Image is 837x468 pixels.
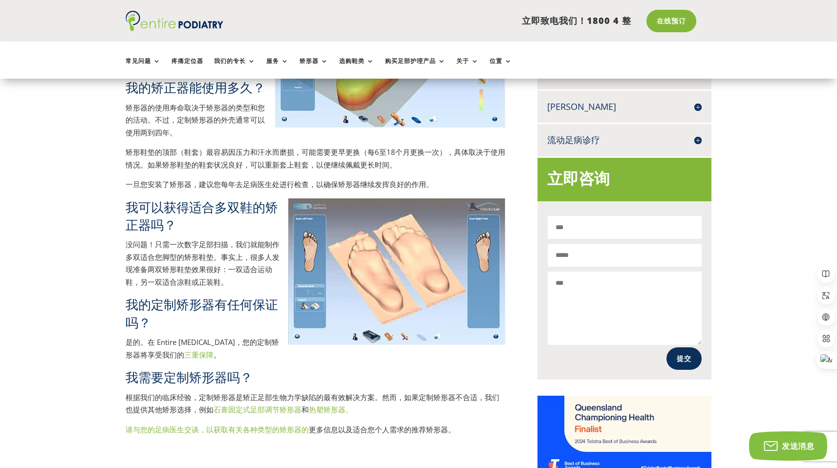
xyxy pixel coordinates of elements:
font: 1800 4 整 [587,15,631,26]
font: 矫形器 [300,57,319,65]
a: 常见问题 [126,58,161,79]
font: 提交 [677,354,691,363]
font: 更多信息 [309,425,338,434]
a: 服务 [266,58,289,79]
a: 在线预订 [646,10,696,32]
a: 石膏固定式足部调节矫形器 [214,404,301,414]
font: 我们的专长 [214,57,246,65]
font: [PERSON_NAME] [547,101,616,112]
font: 在线预订 [657,16,686,25]
font: 位置 [490,57,502,65]
a: 请与您的足病医生交谈，以获取有关各种类型的矫形器的 [126,425,309,434]
font: 没问题！只需一次数字足部扫描，我们就能制作多双适合您脚型的矫形鞋垫。事实上，很多人发现准备两双矫形鞋垫效果很好：一双适合运动鞋，另一双适合凉鞋或正装鞋。 [126,239,279,287]
font: 立即咨询 [547,168,610,189]
a: 三重保障 [184,350,214,360]
font: 我的矫正器能使用多久？ [126,79,265,96]
a: 热塑矫形器。 [309,404,353,414]
img: 徽标（1） [126,11,223,31]
font: 购买足部护理产品 [385,57,436,65]
font: 。 [214,350,221,360]
a: 矫形器 [300,58,328,79]
a: 我们的专长 [214,58,256,79]
font: 我可以获得适合多双鞋的矫正器吗？ [126,198,278,234]
img: iQube_foam [288,198,505,345]
font: 根据我们的临床经验，定制矫形器是矫正足部生物力学缺陷的最有效解决方案。然而，如果定制矫形器不合适，我们也提供其他矫形选择，例如 [126,392,499,415]
font: 服务 [266,57,279,65]
a: 疼痛定位器 [172,58,203,79]
font: 一旦您安装了矫形器，建议您每年去足病医生处进行检查，以确保矫形器继续发挥良好的作用。 [126,179,433,189]
a: 选购鞋类 [339,58,374,79]
font: 发送消息 [782,441,814,451]
font: 是的。在 Entire [MEDICAL_DATA]，您的定制矫形器将享受我们的 [126,337,279,360]
font: 立即致电我们！ [522,15,587,26]
font: 我需要定制矫形器吗？ [126,368,253,386]
button: 发送消息 [749,431,827,461]
font: 常见问题 [126,57,151,65]
font: 选购鞋类 [339,57,365,65]
a: 关于 [456,58,479,79]
font: 疼痛定位器 [172,57,203,65]
a: 购买足部护理产品 [385,58,446,79]
font: 流动足病诊疗 [547,134,600,146]
font: 关于 [456,57,469,65]
font: 和 [301,404,309,414]
button: 提交 [666,347,702,370]
font: 矫形器的使用寿命取决于矫形器的类型和您的活动。不过，定制矫形器的外壳通常可以使用两到四年。 [126,103,265,137]
font: 以及适合您个人需求的推荐矫形器。 [338,425,455,434]
a: 整个足病科 [126,23,223,33]
font: 矫形鞋垫的顶部（鞋套）最容易因压力和汗水而磨损，可能需要更早更换（每6至18个月更换一次），具体取决于使用情况。如果矫形鞋垫的鞋套状况良好，可以重新套上鞋套，以便继续佩戴更长时间。 [126,147,505,170]
a: 位置 [490,58,512,79]
font: 我的定制矫形器有任何保证吗？ [126,296,278,331]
